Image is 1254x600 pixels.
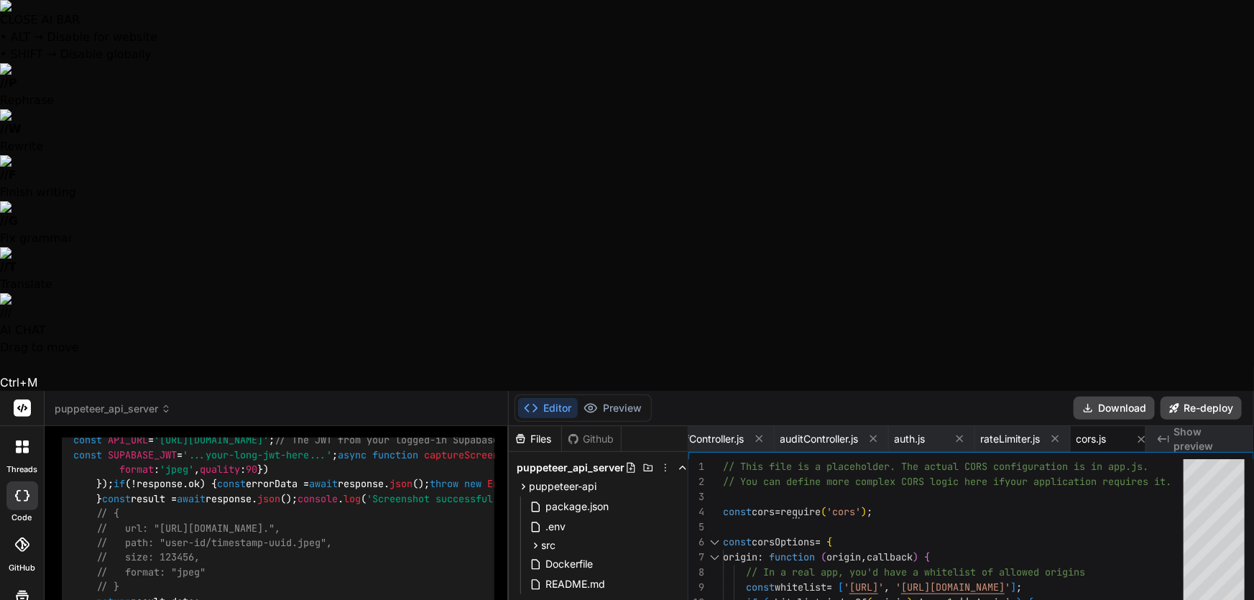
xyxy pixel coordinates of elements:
span: { [826,535,832,548]
span: ' [844,581,849,594]
span: new [464,478,481,491]
span: ' [878,581,884,594]
span: callback [867,550,913,563]
button: Editor [518,398,578,418]
div: 2 [688,474,704,489]
span: // This file is a placeholder. The actual CORS con [723,460,1010,473]
span: [URL] [849,581,878,594]
span: function [769,550,815,563]
div: 3 [688,489,704,504]
span: console [298,492,338,505]
span: // path: "user-id/timestamp-uuid.jpeg", [96,536,332,549]
span: function [372,448,418,461]
span: puppeteer_api_server [55,402,171,416]
div: 8 [688,565,704,580]
span: if [114,478,125,491]
button: Preview [578,398,648,418]
span: const [73,448,102,461]
span: ( [821,505,826,518]
span: const [217,478,246,491]
span: { [924,550,930,563]
span: throw [430,478,458,491]
button: Download [1074,397,1155,420]
span: auth.js [895,432,926,446]
span: json [257,492,280,505]
div: 4 [688,504,704,520]
span: '[URL][DOMAIN_NAME]' [154,434,269,447]
label: GitHub [9,562,35,574]
span: const [102,492,131,505]
div: 9 [688,580,704,595]
span: ] [1010,581,1016,594]
span: json [389,478,412,491]
span: const [723,505,752,518]
span: ; [867,505,872,518]
span: 90 [246,463,257,476]
span: // You can define more complex CORS logic here if [723,475,1005,488]
span: pdfController.js [673,432,744,446]
span: 'cors' [826,505,861,518]
div: 5 [688,520,704,535]
span: // The JWT from your logged-in Supabase user [275,434,527,447]
div: 1 [688,459,704,474]
label: threads [6,463,37,476]
label: code [12,512,32,524]
span: README.md [545,576,607,593]
span: [URL][DOMAIN_NAME] [901,581,1005,594]
span: rateLimiter.js [981,432,1041,446]
span: your application requires it. [1005,475,1171,488]
span: '...your-long-jwt-here...' [183,448,332,461]
span: origin [826,550,861,563]
span: const [723,535,752,548]
span: , [861,550,867,563]
span: await [177,492,206,505]
span: async [338,448,366,461]
span: .env [545,518,568,535]
span: require [780,505,821,518]
span: ; [1016,581,1022,594]
span: figuration is in app.js. [1010,460,1148,473]
span: = [775,505,780,518]
button: Re-deploy [1161,397,1242,420]
span: // url: "[URL][DOMAIN_NAME].", [96,522,280,535]
div: Github [562,432,621,446]
span: : [757,550,763,563]
span: whitelist [775,581,826,594]
span: puppeteer_api_server [517,461,625,475]
span: 'jpeg' [160,463,194,476]
span: quality [200,463,240,476]
div: 6 [688,535,704,550]
span: const [746,581,775,594]
span: API_URL [108,434,148,447]
span: // } [96,581,119,594]
div: Files [509,432,561,446]
span: cors [752,505,775,518]
span: // { [96,507,119,520]
span: Dockerfile [545,555,595,573]
span: ) [913,550,918,563]
span: const [73,434,102,447]
span: package.json [545,498,611,515]
span: await [309,478,338,491]
span: ' [895,581,901,594]
span: ( [821,550,826,563]
span: auditController.js [780,432,859,446]
span: Error [487,478,516,491]
span: log [344,492,361,505]
div: 7 [688,550,704,565]
div: Click to collapse the range. [706,535,724,550]
span: ok [188,478,200,491]
span: Show preview [1174,425,1243,453]
span: , [884,581,890,594]
span: // format: "jpeg" [96,566,206,578]
div: Click to collapse the range. [706,550,724,565]
span: format [119,463,154,476]
span: d origins [1033,566,1085,578]
span: = [815,535,821,548]
span: origin [723,550,757,563]
span: captureScreenshot [424,448,522,461]
span: puppeteer-api [530,479,597,494]
span: // In a real app, you'd have a whitelist of allowe [746,566,1033,578]
span: ' [1005,581,1010,594]
span: = [826,581,832,594]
